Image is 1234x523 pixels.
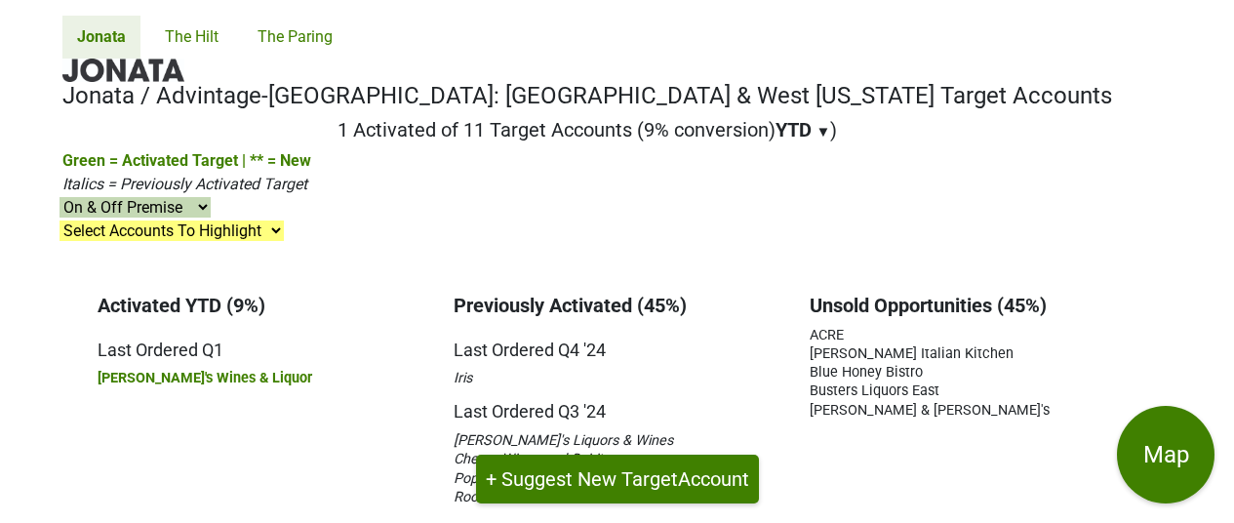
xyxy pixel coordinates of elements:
span: ACRE [810,327,844,343]
span: Blue Honey Bistro [810,364,923,381]
h5: Last Ordered Q1 [98,325,424,361]
a: The Hilt [150,16,233,59]
span: Cheers Wines and Spirits [454,451,610,467]
h3: Unsold Opportunities (45%) [810,294,1136,317]
span: ▼ [816,123,831,141]
h5: Last Ordered Q4 '24 [454,325,780,361]
span: Iris [454,370,472,386]
h2: 1 Activated of 11 Target Accounts (9% conversion) ) [62,118,1112,141]
span: Account [678,467,749,491]
button: + Suggest New TargetAccount [476,455,759,503]
h3: Activated YTD (9%) [98,294,424,317]
h1: Jonata / Advintage-[GEOGRAPHIC_DATA]: [GEOGRAPHIC_DATA] & West [US_STATE] Target Accounts [62,82,1112,110]
h3: Previously Activated (45%) [454,294,780,317]
span: [PERSON_NAME] Italian Kitchen [810,345,1014,362]
a: The Paring [243,16,347,59]
button: Map [1117,406,1214,503]
span: [PERSON_NAME] & [PERSON_NAME]'s [810,402,1050,419]
span: [PERSON_NAME]'s Wines & Liquor [98,370,312,386]
span: YTD [776,118,812,141]
span: Rootstock Wine Merchants [454,489,624,505]
span: Poplar Wines and Spirits [454,470,606,487]
h5: Last Ordered Q3 '24 [454,386,780,422]
img: Jonata [62,59,184,82]
span: Italics = Previously Activated Target [62,175,307,193]
span: [PERSON_NAME]'s Liquors & Wines [454,432,673,449]
span: Green = Activated Target | ** = New [62,151,311,170]
span: Busters Liquors East [810,382,939,399]
a: Jonata [62,16,140,59]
